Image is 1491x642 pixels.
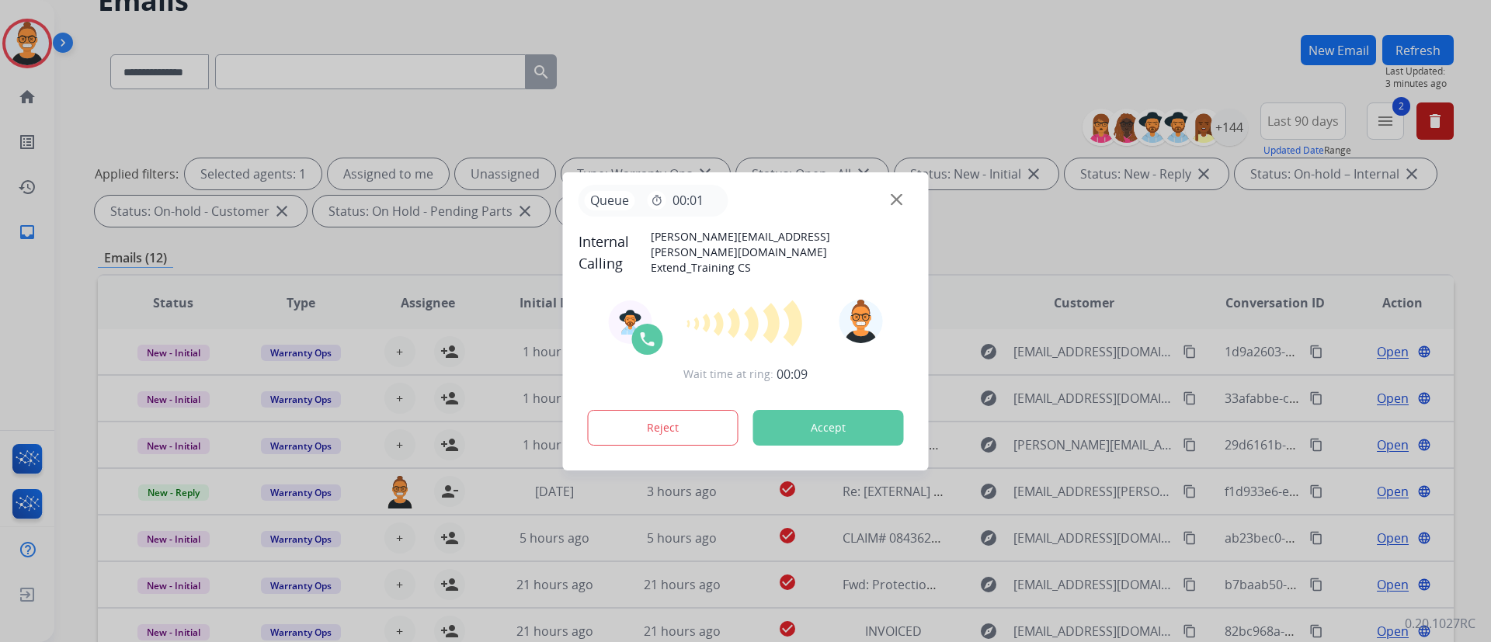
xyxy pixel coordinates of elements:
span: 00:01 [673,191,704,210]
p: 0.20.1027RC [1405,614,1475,633]
p: [PERSON_NAME][EMAIL_ADDRESS][PERSON_NAME][DOMAIN_NAME] [651,229,912,260]
img: close-button [891,193,902,205]
span: Wait time at ring: [683,366,773,382]
button: Reject [588,410,739,446]
mat-icon: timer [651,194,663,206]
span: Internal Calling [579,231,652,274]
span: 00:09 [777,365,808,383]
p: Extend_Training CS [651,260,912,276]
img: call-icon [638,330,657,349]
img: avatar [839,300,882,343]
img: agent-avatar [618,310,643,335]
button: Accept [753,410,904,446]
p: Queue [585,191,635,210]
